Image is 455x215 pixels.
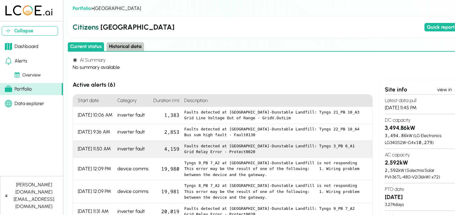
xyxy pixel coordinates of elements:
[5,85,32,93] div: Portfolio
[10,181,58,210] div: [PERSON_NAME][DOMAIN_NAME][EMAIL_ADDRESS][DOMAIN_NAME]
[184,183,368,201] pre: Tyngs 8_PB 7_A2 at [GEOGRAPHIC_DATA]-Dunstable Landfill is not responding This error may be the r...
[73,95,115,107] h4: Start date
[5,57,27,65] div: Alerts
[151,95,182,107] h4: Duration (m)
[73,158,115,181] div: [DATE] 12:09 PM
[151,158,182,181] div: 19,980
[115,180,151,203] div: device comms
[73,107,115,124] div: [DATE] 10:06 AM
[68,42,104,51] button: Current status
[2,26,58,36] button: Collapse
[434,174,439,180] span: 72
[151,124,182,141] div: 2,853
[5,100,44,107] div: Data explorer
[151,180,182,203] div: 19,981
[73,81,373,89] h3: Active alerts ( 6 )
[385,167,398,173] span: 2,592
[115,95,151,107] h4: Category
[73,141,115,158] div: [DATE] 11:50 AM
[184,109,368,121] pre: Faults detected at [GEOGRAPHIC_DATA]-Dunstable Landfill: Tyngs 21_PB 10_A3 Grid Line Voltage Out ...
[115,124,151,141] div: inverter fault
[73,23,99,31] span: Citizens
[73,5,91,11] a: Portfolio
[151,107,182,124] div: 1,383
[385,133,407,138] span: 3,494.86
[115,107,151,124] div: inverter fault
[115,158,151,181] div: device comms
[115,141,151,158] div: inverter fault
[151,141,182,158] div: 4,159
[182,95,372,107] h4: Description
[184,160,368,178] pre: Tyngs 9_PB 7_A2 at [GEOGRAPHIC_DATA]-Dunstable Landfill is not responding This error may be the r...
[15,72,41,79] div: Overview
[416,140,432,145] span: 10,279
[73,124,115,141] div: [DATE] 9:36 AM
[385,85,437,94] div: Site info
[106,42,144,51] button: Historical data
[5,43,38,50] div: Dashboard
[184,143,368,155] pre: Faults detected at [GEOGRAPHIC_DATA]-Dunstable Landfill: Tyngs 3_PB 6_A1 Grid Relay Error - Prote...
[73,22,422,33] h2: [GEOGRAPHIC_DATA]
[184,126,368,138] pre: Faults detected at [GEOGRAPHIC_DATA]-Dunstable Landfill: Tyngs 22_PB 10_A4 Bus sum high fault - F...
[73,180,115,203] div: [DATE] 12:09 PM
